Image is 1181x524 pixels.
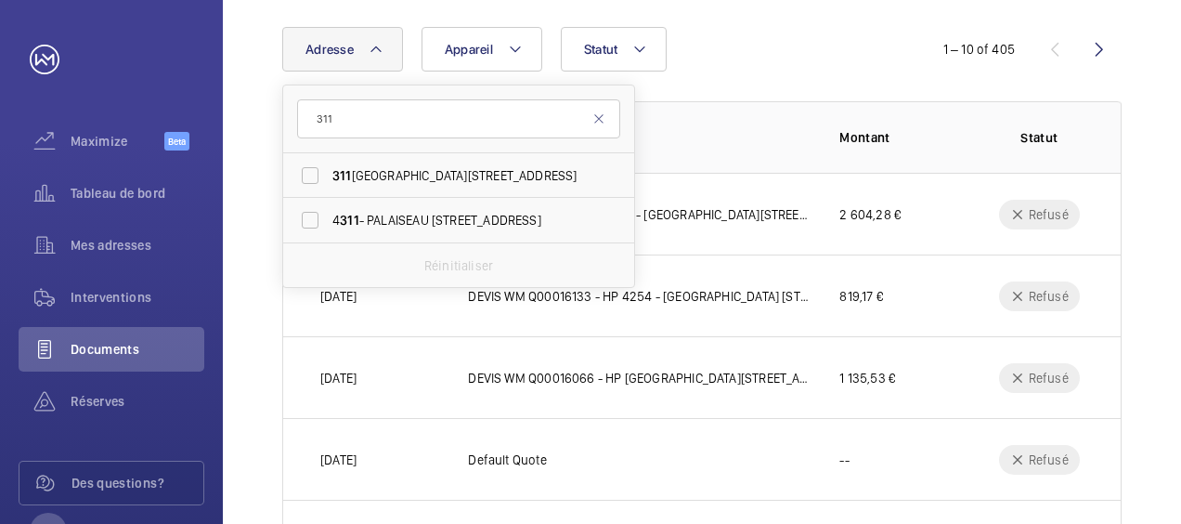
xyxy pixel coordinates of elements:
p: -- [839,451,849,469]
span: [GEOGRAPHIC_DATA][STREET_ADDRESS] [332,166,588,185]
p: DEVIS WM Q00018810 - 4282 - [GEOGRAPHIC_DATA][STREET_ADDRESS] -Remplacement electrocam [468,205,810,224]
span: Des questions? [71,474,203,492]
p: 2 604,28 € [839,205,901,224]
p: Description [468,128,810,147]
p: [DATE] [320,369,357,387]
p: Refusé [1029,287,1069,306]
input: Trouvez une adresse [297,99,620,138]
p: DEVIS WM Q00016133 - HP 4254 - [GEOGRAPHIC_DATA] [STREET_ADDRESS] - Levée de reserves [468,287,810,306]
p: [DATE] [320,451,357,469]
p: [DATE] [320,287,357,306]
button: Appareil [422,27,542,72]
p: 819,17 € [839,287,882,306]
p: DEVIS WM Q00016066 - HP [GEOGRAPHIC_DATA][STREET_ADDRESS][GEOGRAPHIC_DATA] [468,369,810,387]
span: Statut [584,42,618,57]
p: Refusé [1029,205,1069,224]
p: Default Quote [468,451,546,469]
span: Adresse [305,42,354,57]
div: 1 – 10 of 405 [943,40,1015,59]
p: Refusé [1029,451,1069,469]
p: Montant [839,128,965,147]
button: Statut [561,27,668,72]
p: Statut [995,128,1084,147]
span: Beta [164,132,189,151]
p: Refusé [1029,369,1069,387]
p: 1 135,53 € [839,369,895,387]
span: Interventions [71,288,204,307]
span: Réserves [71,392,204,411]
span: 311 [340,213,359,228]
span: 4 - PALAISEAU [STREET_ADDRESS] [332,211,588,229]
span: Appareil [445,42,493,57]
span: Mes adresses [71,236,204,255]
span: Documents [71,340,204,359]
span: Maximize [71,132,164,151]
button: Adresse [282,27,403,72]
span: 311 [332,168,352,183]
span: Tableau de bord [71,184,204,203]
p: Réinitialiser [424,256,493,275]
